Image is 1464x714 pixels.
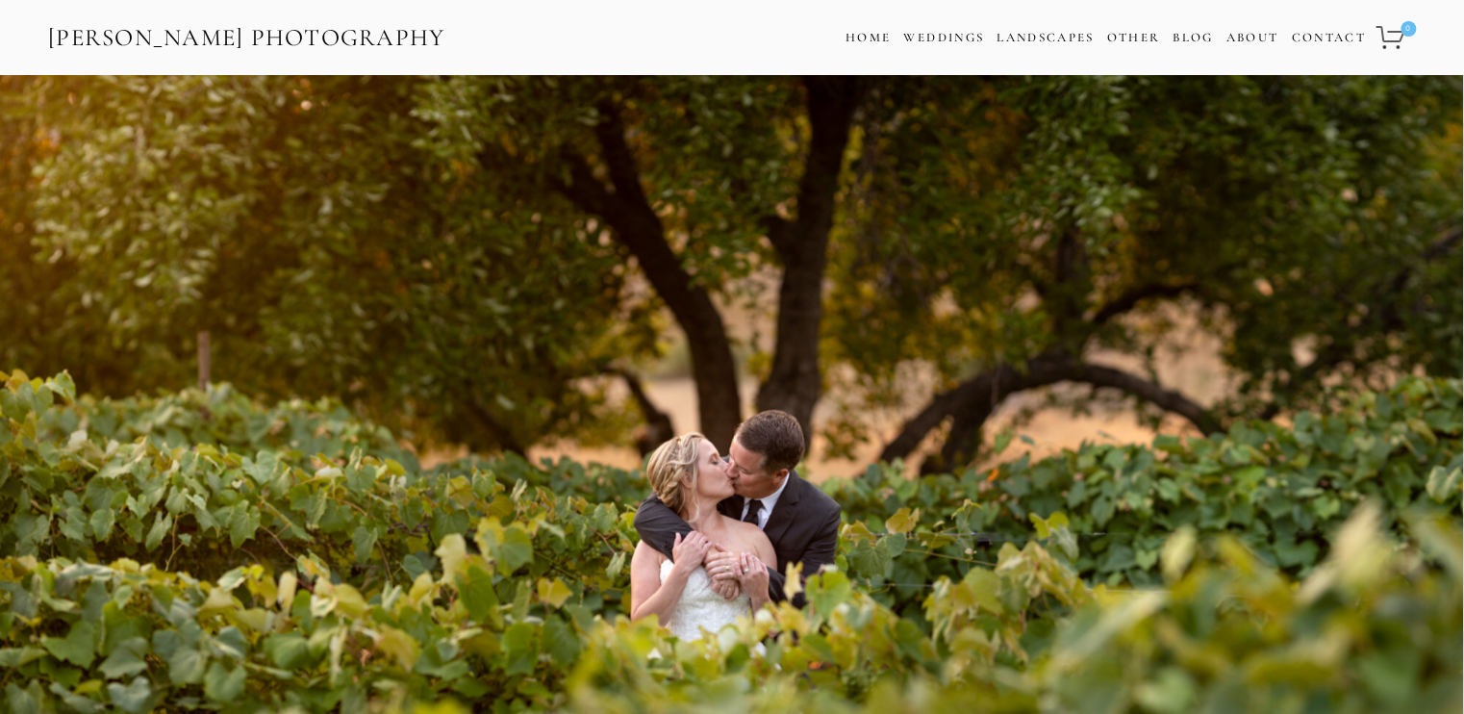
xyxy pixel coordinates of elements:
a: About [1225,24,1278,52]
a: [PERSON_NAME] Photography [46,16,447,60]
a: Other [1106,30,1160,45]
a: Contact [1291,24,1365,52]
a: Blog [1173,24,1213,52]
span: 0 [1401,21,1416,37]
a: 0 items in cart [1373,14,1418,61]
a: Weddings [903,30,984,45]
a: Home [846,24,891,52]
a: Landscapes [997,30,1094,45]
